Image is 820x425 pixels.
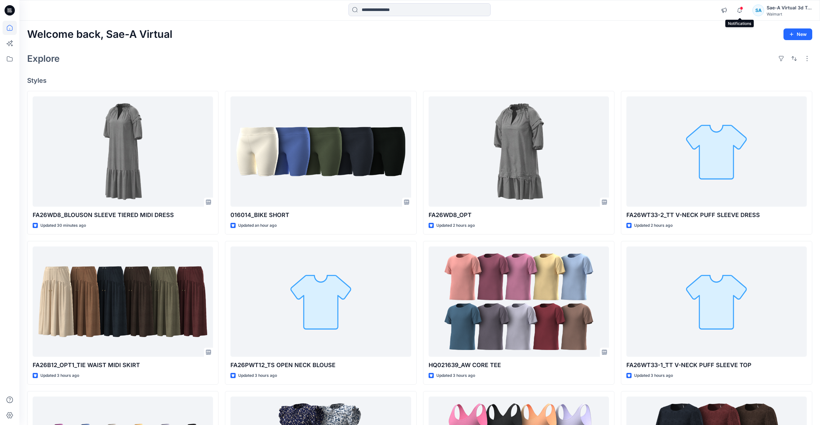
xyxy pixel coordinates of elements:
p: Updated 2 hours ago [634,222,673,229]
h2: Explore [27,53,60,64]
div: Walmart [767,12,812,16]
div: Sae-A Virtual 3d Team [767,4,812,12]
a: 016014_BIKE SHORT [230,96,411,207]
p: FA26PWT12_TS OPEN NECK BLOUSE [230,361,411,370]
p: Updated 2 hours ago [436,222,475,229]
p: FA26WT33-1_TT V-NECK PUFF SLEEVE TOP [626,361,807,370]
a: HQ021639_AW CORE TEE [429,246,609,357]
p: Updated 3 hours ago [634,372,673,379]
h4: Styles [27,77,812,84]
p: Updated 3 hours ago [40,372,79,379]
p: Updated 3 hours ago [436,372,475,379]
div: SA [752,5,764,16]
p: FA26WD8_BLOUSON SLEEVE TIERED MIDI DRESS [33,211,213,220]
a: FA26WD8_BLOUSON SLEEVE TIERED MIDI DRESS [33,96,213,207]
p: 016014_BIKE SHORT [230,211,411,220]
p: Updated 3 hours ago [238,372,277,379]
a: FA26WD8_OPT [429,96,609,207]
p: Updated 30 minutes ago [40,222,86,229]
p: Updated an hour ago [238,222,277,229]
a: FA26B12_OPT1_TIE WAIST MIDI SKIRT [33,246,213,357]
p: FA26WD8_OPT [429,211,609,220]
button: New [783,28,812,40]
a: FA26WT33-1_TT V-NECK PUFF SLEEVE TOP [626,246,807,357]
p: FA26WT33-2_TT V-NECK PUFF SLEEVE DRESS [626,211,807,220]
p: HQ021639_AW CORE TEE [429,361,609,370]
a: FA26PWT12_TS OPEN NECK BLOUSE [230,246,411,357]
a: FA26WT33-2_TT V-NECK PUFF SLEEVE DRESS [626,96,807,207]
h2: Welcome back, Sae-A Virtual [27,28,172,40]
p: FA26B12_OPT1_TIE WAIST MIDI SKIRT [33,361,213,370]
